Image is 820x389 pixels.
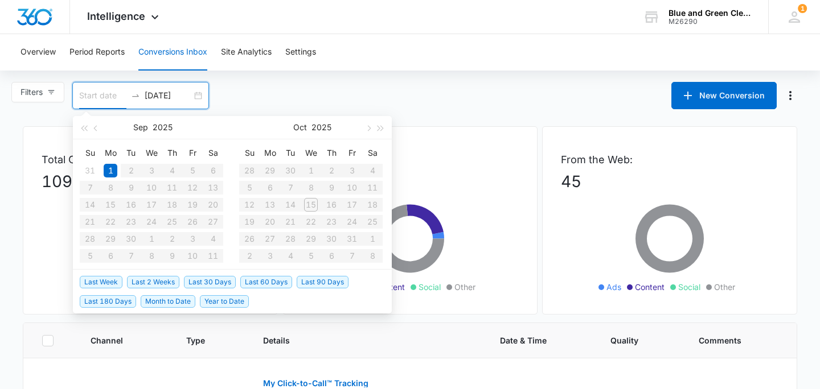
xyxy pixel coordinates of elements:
th: Fr [342,144,362,162]
span: Last 180 Days [80,295,136,308]
td: 2025-09-01 [100,162,121,179]
span: Month to Date [141,295,195,308]
div: notifications count [798,4,807,13]
div: 31 [83,164,97,177]
div: account id [669,18,752,26]
div: 1 [104,164,117,177]
button: New Conversion [671,82,777,109]
button: Manage Numbers [781,86,799,105]
button: Conversions Inbox [138,34,207,71]
span: Ads [606,281,621,293]
th: We [141,144,162,162]
p: My Click-to-Call™ Tracking [263,379,368,387]
th: Tu [280,144,301,162]
button: 2025 [153,116,173,139]
span: Social [678,281,700,293]
th: Mo [260,144,280,162]
span: Intelligence [87,10,145,22]
span: Details [263,334,456,346]
span: Year to Date [200,295,249,308]
td: 2025-08-31 [80,162,100,179]
span: Channel [91,334,142,346]
button: Period Reports [69,34,125,71]
th: Tu [121,144,141,162]
button: 2025 [311,116,331,139]
span: Last 90 Days [297,276,348,288]
th: Mo [100,144,121,162]
th: Th [321,144,342,162]
button: Sep [133,116,148,139]
p: Total Conversions: [42,152,259,167]
span: Type [186,334,219,346]
span: 1 [798,4,807,13]
span: Date & Time [500,334,567,346]
input: End date [145,89,192,102]
span: to [131,91,140,100]
p: 45 [561,169,778,193]
div: account name [669,9,752,18]
span: Last Week [80,276,122,288]
button: Filters [11,82,64,102]
th: Fr [182,144,203,162]
th: Su [239,144,260,162]
th: Sa [203,144,223,162]
span: Social [419,281,441,293]
span: Other [714,281,735,293]
th: Sa [362,144,383,162]
input: Start date [79,89,126,102]
p: From the Web: [561,152,778,167]
span: Last 2 Weeks [127,276,179,288]
button: Overview [20,34,56,71]
span: Comments [699,334,762,346]
span: Last 30 Days [184,276,236,288]
span: Last 60 Days [240,276,292,288]
button: Site Analytics [221,34,272,71]
button: Settings [285,34,316,71]
th: We [301,144,321,162]
button: Oct [293,116,307,139]
th: Su [80,144,100,162]
p: From Calls: [301,152,519,167]
span: Content [635,281,665,293]
span: Quality [610,334,654,346]
p: 109 [42,169,259,193]
th: Th [162,144,182,162]
p: 64 [301,169,519,193]
span: swap-right [131,91,140,100]
span: Filters [20,86,43,98]
span: Other [454,281,475,293]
